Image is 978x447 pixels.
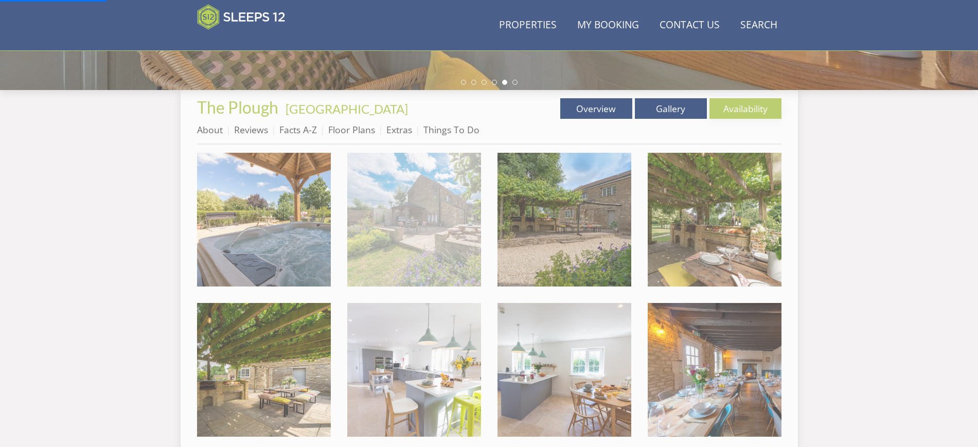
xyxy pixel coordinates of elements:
[192,36,300,45] iframe: Customer reviews powered by Trustpilot
[197,123,223,136] a: About
[281,101,408,116] span: -
[423,123,479,136] a: Things To Do
[197,97,281,117] a: The Plough
[234,123,268,136] a: Reviews
[347,303,481,437] img: The Plough: The Kitchen: Light, bright and spacious
[635,98,707,119] a: Gallery
[655,14,724,37] a: Contact Us
[495,14,561,37] a: Properties
[197,4,286,30] img: Sleeps 12
[709,98,781,119] a: Availability
[736,14,781,37] a: Search
[328,123,375,136] a: Floor Plans
[347,153,481,287] img: The Plough - The hot tub is tucked away at the side of the house
[279,123,317,136] a: Facts A-Z
[386,123,412,136] a: Extras
[497,153,631,287] img: The Plough - Dine beneath the leafy arbour, fairy lights twinkling at night
[197,303,331,437] img: The Plough - Idle away the hours with a leisurely lunch beneath the arbour
[286,101,408,116] a: [GEOGRAPHIC_DATA]
[648,153,781,287] img: The Plough - A built-in outdoor cooking area makes dining in the sunshine so much easier
[573,14,643,37] a: My Booking
[197,153,331,287] img: The Plough - The covered hot tub can be used anytime of year
[648,303,781,437] img: The Plough - The dining room: exposed stone walls, big chunky beams, and a wood-burner to one end
[560,98,632,119] a: Overview
[197,97,278,117] span: The Plough
[497,303,631,437] img: The Plough - The table at the end of the kitchen is a great spot for breakfasts or for when young...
